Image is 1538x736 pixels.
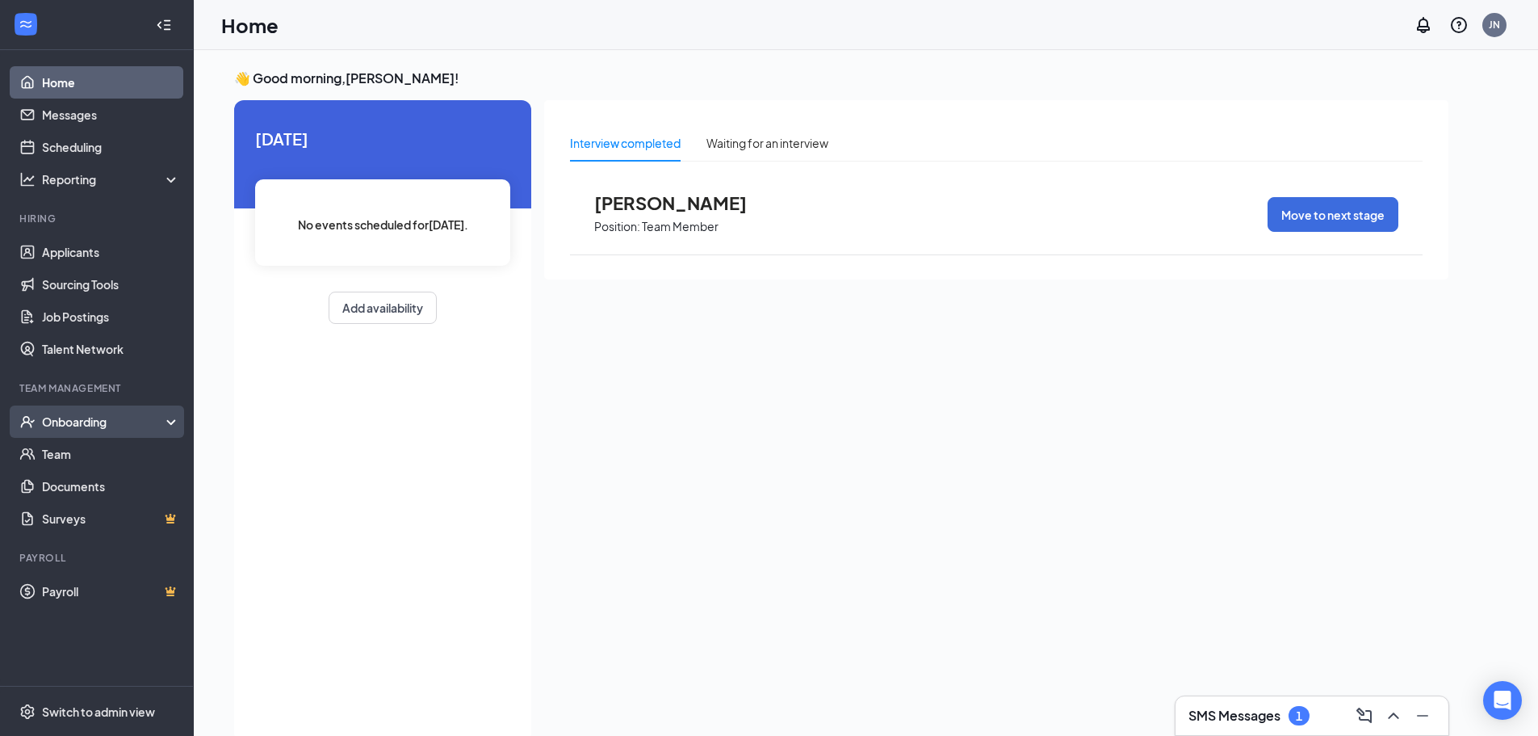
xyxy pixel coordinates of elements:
[570,134,681,152] div: Interview completed
[42,236,180,268] a: Applicants
[42,268,180,301] a: Sourcing Tools
[1449,15,1469,35] svg: QuestionInfo
[42,333,180,365] a: Talent Network
[1410,703,1435,729] button: Minimize
[642,219,719,234] p: Team Member
[1268,197,1398,232] button: Move to next stage
[19,704,36,720] svg: Settings
[19,171,36,187] svg: Analysis
[42,470,180,503] a: Documents
[18,16,34,32] svg: WorkstreamLogo
[42,99,180,131] a: Messages
[42,575,180,608] a: PayrollCrown
[594,192,772,213] span: [PERSON_NAME]
[1414,15,1433,35] svg: Notifications
[1296,709,1302,723] div: 1
[42,704,155,720] div: Switch to admin view
[42,414,166,430] div: Onboarding
[42,301,180,333] a: Job Postings
[19,381,177,395] div: Team Management
[1381,703,1406,729] button: ChevronUp
[19,551,177,565] div: Payroll
[42,131,180,163] a: Scheduling
[221,11,279,39] h1: Home
[298,216,468,233] span: No events scheduled for [DATE] .
[42,438,180,470] a: Team
[1489,18,1500,32] div: JN
[1188,707,1280,725] h3: SMS Messages
[19,414,36,430] svg: UserCheck
[329,292,437,324] button: Add availability
[594,219,640,234] p: Position:
[42,503,180,535] a: SurveysCrown
[1352,703,1377,729] button: ComposeMessage
[255,126,510,151] span: [DATE]
[19,212,177,225] div: Hiring
[706,134,828,152] div: Waiting for an interview
[156,17,172,33] svg: Collapse
[1483,681,1522,720] div: Open Intercom Messenger
[1384,706,1403,725] svg: ChevronUp
[42,66,180,99] a: Home
[42,171,181,187] div: Reporting
[234,69,1448,87] h3: 👋 Good morning, [PERSON_NAME] !
[1413,706,1432,725] svg: Minimize
[1355,706,1374,725] svg: ComposeMessage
